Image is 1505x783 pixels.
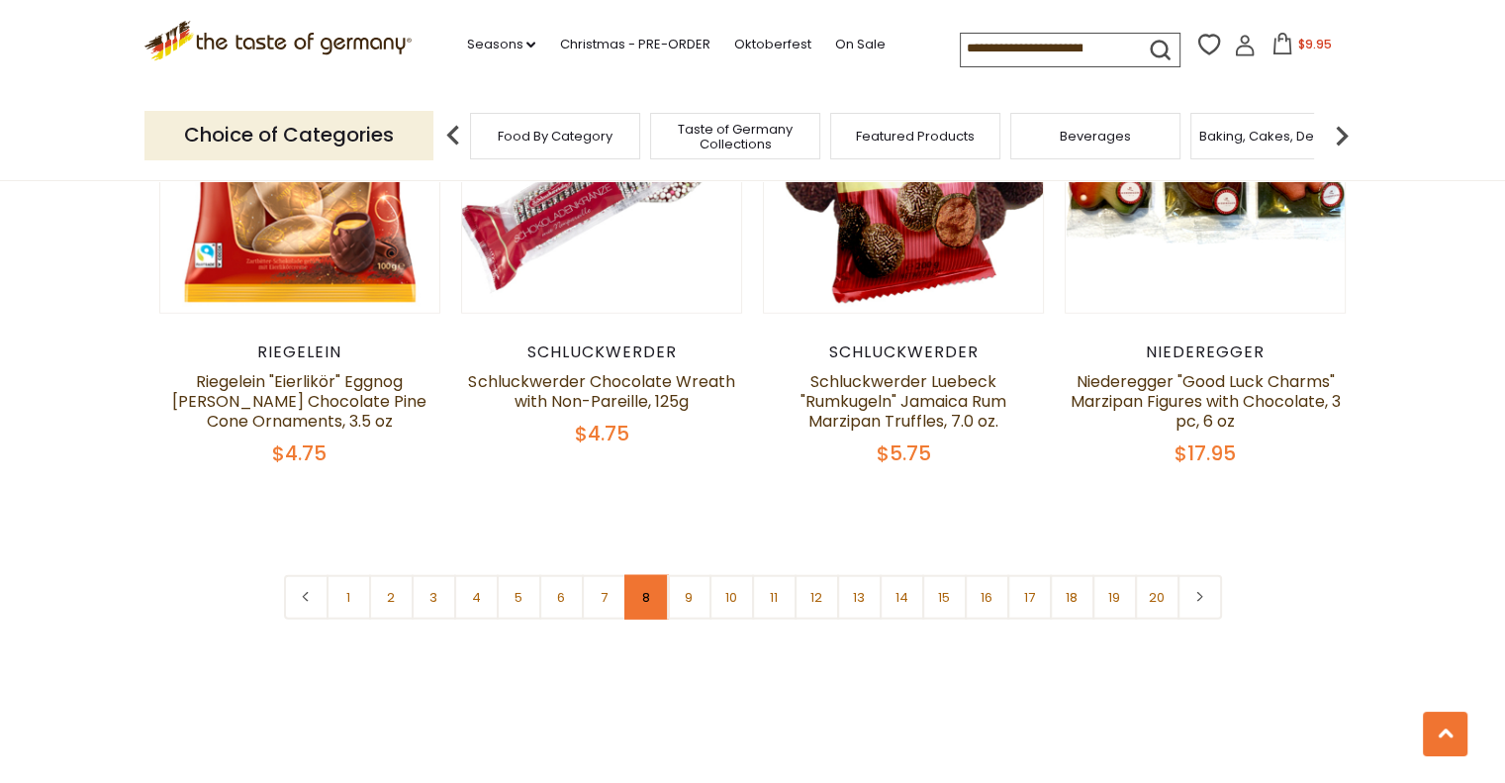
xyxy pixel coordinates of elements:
a: 14 [880,575,924,620]
a: Schluckwerder Luebeck "Rumkugeln" Jamaica Rum Marzipan Truffles, 7.0 oz. [800,370,1006,433]
span: $4.75 [272,440,327,467]
a: 10 [709,575,754,620]
a: Niederegger "Good Luck Charms" Marzipan Figures with Chocolate, 3 pc, 6 oz [1071,370,1341,433]
a: Christmas - PRE-ORDER [559,34,709,55]
a: 12 [795,575,839,620]
a: Seasons [466,34,535,55]
a: 1 [327,575,371,620]
a: 4 [454,575,499,620]
span: $5.75 [877,440,931,467]
div: Riegelein [159,343,441,362]
span: $4.75 [574,420,628,447]
a: Beverages [1060,129,1131,144]
a: On Sale [834,34,885,55]
a: 6 [539,575,584,620]
a: Food By Category [498,129,612,144]
span: $9.95 [1297,36,1331,52]
a: 16 [965,575,1009,620]
a: Oktoberfest [733,34,810,55]
a: 19 [1092,575,1137,620]
p: Choice of Categories [144,111,433,159]
a: Taste of Germany Collections [656,122,814,151]
a: 3 [412,575,456,620]
div: Niederegger [1065,343,1347,362]
span: $17.95 [1175,440,1236,467]
a: 9 [667,575,711,620]
a: 2 [369,575,414,620]
a: Riegelein "Eierlikör" Eggnog [PERSON_NAME] Chocolate Pine Cone Ornaments, 3.5 oz [172,370,426,433]
a: 18 [1050,575,1094,620]
a: 17 [1007,575,1052,620]
a: 5 [497,575,541,620]
div: Schluckwerder [461,343,743,362]
a: 8 [624,575,669,620]
a: 11 [752,575,797,620]
a: 15 [922,575,967,620]
a: 13 [837,575,882,620]
a: 20 [1135,575,1179,620]
img: next arrow [1322,116,1362,155]
img: previous arrow [433,116,473,155]
a: Featured Products [856,129,975,144]
a: Schluckwerder Chocolate Wreath with Non-Pareille, 125g [468,370,734,413]
button: $9.95 [1260,33,1344,62]
a: Baking, Cakes, Desserts [1199,129,1353,144]
div: Schluckwerder [763,343,1045,362]
a: 7 [582,575,626,620]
